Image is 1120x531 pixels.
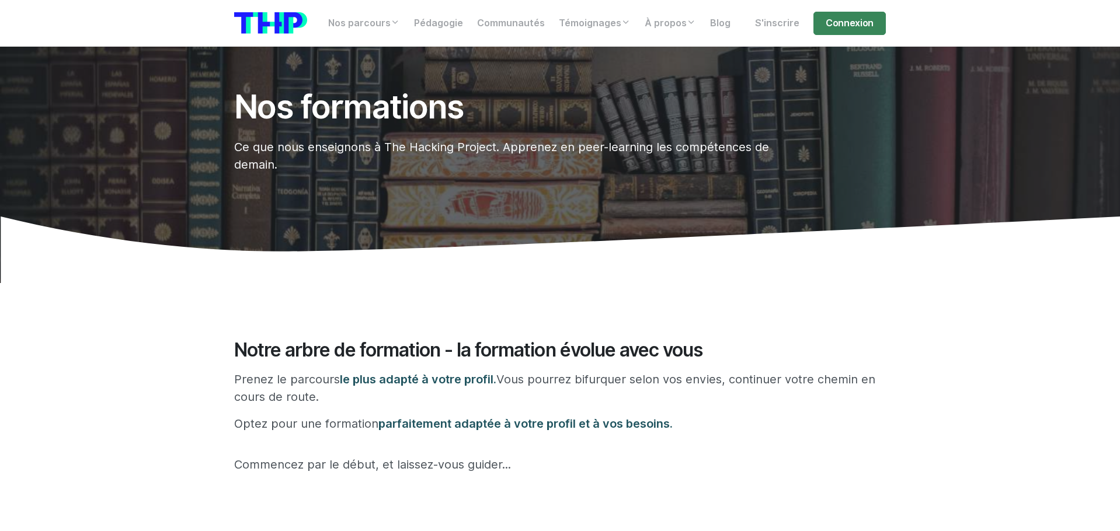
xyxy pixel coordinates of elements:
[234,12,307,34] img: logo
[234,456,886,473] p: Commencez par le début, et laissez-vous guider...
[234,371,886,406] p: Prenez le parcours Vous pourrez bifurquer selon vos envies, continuer votre chemin en cours de ro...
[234,139,775,174] p: Ce que nous enseignons à The Hacking Project. Apprenez en peer-learning les compétences de demain.
[234,89,775,125] h1: Nos formations
[703,12,738,35] a: Blog
[407,12,470,35] a: Pédagogie
[234,415,886,432] p: Optez pour une formation
[552,12,638,35] a: Témoignages
[638,12,703,35] a: À propos
[470,12,552,35] a: Communautés
[321,12,407,35] a: Nos parcours
[378,417,673,431] span: parfaitement adaptée à votre profil et à vos besoins.
[748,12,806,35] a: S'inscrire
[813,12,886,35] a: Connexion
[234,339,886,361] h2: Notre arbre de formation - la formation évolue avec vous
[340,372,496,386] span: le plus adapté à votre profil.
